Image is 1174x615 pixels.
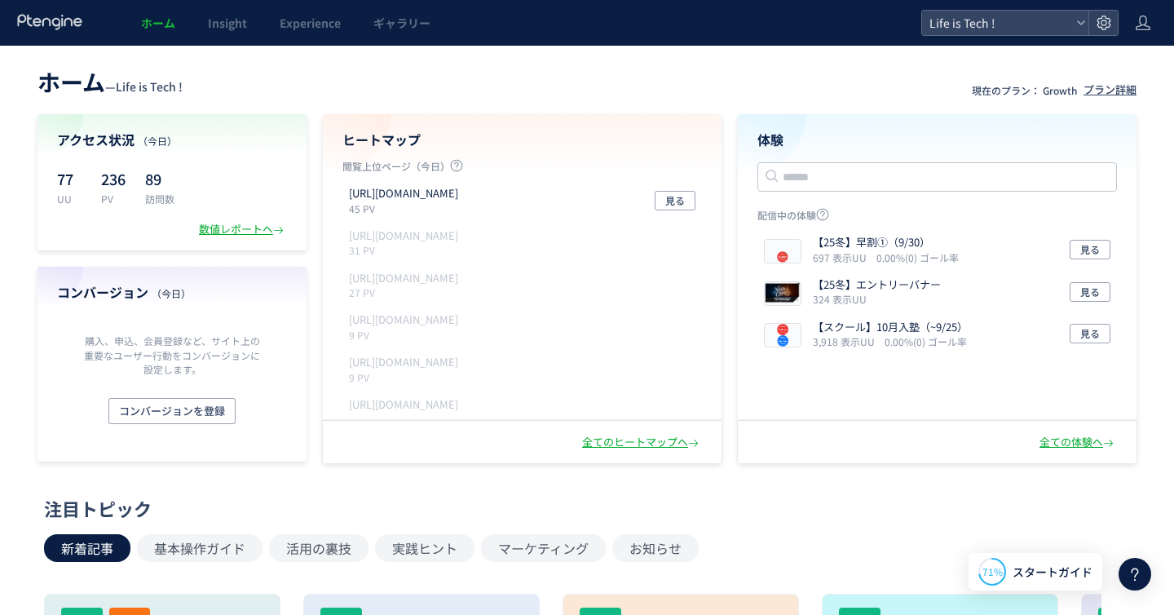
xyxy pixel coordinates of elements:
p: UU [57,192,82,206]
button: マーケティング [481,534,606,562]
span: 見る [1080,240,1100,259]
i: 3,918 表示UU [813,334,881,348]
p: 9 PV [349,328,465,342]
div: 注目トピック [44,496,1122,521]
img: 113195c0c2a2764bb0a8d4981228aba41755272399031.png [765,324,801,347]
p: https://life-is-tech.com/school [349,271,458,286]
p: 9 PV [349,412,465,426]
span: スタートガイド [1013,564,1092,581]
span: （今日） [152,286,191,300]
span: 見る [665,191,685,210]
p: PV [101,192,126,206]
span: ギャラリー [373,15,430,31]
h4: 体験 [757,131,1117,149]
p: 89 [145,166,174,192]
div: 数値レポートへ [199,222,287,237]
p: 【25冬】エントリーバナー [813,277,941,293]
div: 全ての体験へ [1039,435,1117,450]
div: プラン詳細 [1084,82,1136,98]
button: 活用の裏技 [269,534,369,562]
span: ホーム [141,15,175,31]
span: 見る [1080,282,1100,302]
button: 実践ヒント [375,534,474,562]
p: 【スクール】10月入塾（~9/25） [813,320,968,335]
span: ホーム [38,65,105,98]
button: 見る [1070,324,1110,343]
span: （今日） [138,134,177,148]
h4: ヒートマップ [342,131,702,149]
span: Experience [280,15,341,31]
button: 新着記事 [44,534,130,562]
button: 基本操作ガイド [137,534,263,562]
p: 【25冬】早割①（9/30） [813,235,952,250]
p: 現在のプラン： Growth [972,83,1077,97]
p: https://camp.life-is-tech.com [349,186,458,201]
p: 閲覧上位ページ（今日） [342,159,702,179]
button: 見る [655,191,695,210]
h4: アクセス状況 [57,131,287,149]
span: Life is Tech ! [116,78,183,95]
p: 236 [101,166,126,192]
button: コンバージョンを登録 [108,398,236,424]
i: 0.00%(0) ゴール率 [876,250,959,264]
p: https://camp.life-is-tech.com/fee [349,355,458,370]
img: 190f8b93787933442437f7dd8e4af5761758104254156.png [765,240,801,263]
i: 0.00%(0) ゴール率 [885,334,967,348]
p: https://camp.life-is-tech.com/course [349,312,458,328]
p: 9 PV [349,370,465,384]
p: 45 PV [349,201,465,215]
img: 2fb4d4a401d0e8ecff6f80a20ec2fd861758104171205.png [765,282,801,305]
p: 27 PV [349,285,465,299]
span: 見る [1080,324,1100,343]
div: 全てのヒートマップへ [582,435,702,450]
span: Insight [208,15,247,31]
p: 31 PV [349,243,465,257]
i: 324 表示UU [813,292,867,306]
button: 見る [1070,240,1110,259]
p: https://camp.life-is-tech.com/xmas [349,228,458,244]
i: 697 表示UU [813,250,873,264]
span: 71% [982,564,1003,578]
p: 77 [57,166,82,192]
p: https://life-is-tech.com/school/fee [349,397,458,413]
button: お知らせ [612,534,699,562]
p: 訪問数 [145,192,174,206]
span: Life is Tech ! [925,11,1070,35]
p: 配信中の体験 [757,208,1117,228]
h4: コンバージョン [57,283,287,302]
span: コンバージョンを登録 [119,398,225,424]
div: — [38,65,183,98]
button: 見る [1070,282,1110,302]
p: 購入、申込、会員登録など、サイト上の重要なユーザー行動をコンバージョンに設定します。 [80,334,264,375]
